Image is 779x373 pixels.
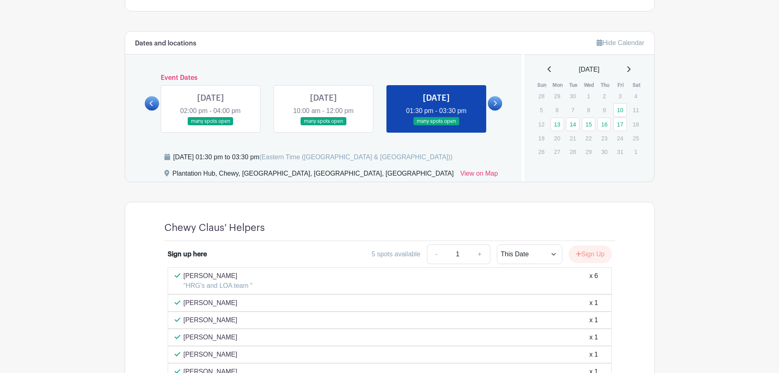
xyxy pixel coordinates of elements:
p: 28 [534,90,548,102]
p: 29 [582,145,595,158]
p: 4 [629,90,642,102]
p: 6 [550,104,564,116]
p: [PERSON_NAME] [184,271,253,281]
p: "HRG's and LOA team " [184,281,253,291]
p: 22 [582,132,595,145]
button: Sign Up [569,246,612,263]
div: x 1 [589,298,598,308]
p: 8 [582,104,595,116]
th: Fri [613,81,629,89]
div: x 1 [589,315,598,325]
th: Sat [629,81,644,89]
p: 21 [566,132,579,145]
a: + [469,244,490,264]
div: x 1 [589,350,598,359]
p: 9 [597,104,611,116]
p: 1 [582,90,595,102]
h6: Dates and locations [135,40,196,47]
div: x 1 [589,332,598,342]
p: 24 [613,132,627,145]
p: 11 [629,104,642,116]
p: [PERSON_NAME] [184,298,238,308]
th: Tue [566,81,581,89]
p: 20 [550,132,564,145]
h6: Event Dates [159,74,488,82]
p: 18 [629,118,642,131]
div: x 6 [589,271,598,291]
p: 1 [629,145,642,158]
th: Sun [534,81,550,89]
a: 15 [582,118,595,131]
p: 30 [566,90,579,102]
p: 12 [534,118,548,131]
a: 16 [597,118,611,131]
span: (Eastern Time ([GEOGRAPHIC_DATA] & [GEOGRAPHIC_DATA])) [259,154,453,161]
a: 13 [550,118,564,131]
th: Wed [581,81,597,89]
p: 3 [613,90,627,102]
div: Plantation Hub, Chewy, [GEOGRAPHIC_DATA], [GEOGRAPHIC_DATA], [GEOGRAPHIC_DATA] [173,169,454,182]
p: 28 [566,145,579,158]
p: 5 [534,104,548,116]
p: 30 [597,145,611,158]
a: View on Map [460,169,498,182]
div: 5 spots available [372,249,420,259]
a: - [427,244,446,264]
div: Sign up here [168,249,207,259]
p: 2 [597,90,611,102]
p: 7 [566,104,579,116]
a: 17 [613,118,627,131]
a: 14 [566,118,579,131]
div: [DATE] 01:30 pm to 03:30 pm [173,152,453,162]
p: 19 [534,132,548,145]
p: [PERSON_NAME] [184,350,238,359]
a: Hide Calendar [597,39,644,46]
p: 27 [550,145,564,158]
p: 26 [534,145,548,158]
p: 23 [597,132,611,145]
p: [PERSON_NAME] [184,315,238,325]
a: 10 [613,103,627,117]
span: [DATE] [579,65,599,75]
p: 25 [629,132,642,145]
h4: Chewy Claus' Helpers [164,222,265,234]
p: 29 [550,90,564,102]
th: Thu [597,81,613,89]
th: Mon [550,81,566,89]
p: [PERSON_NAME] [184,332,238,342]
p: 31 [613,145,627,158]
